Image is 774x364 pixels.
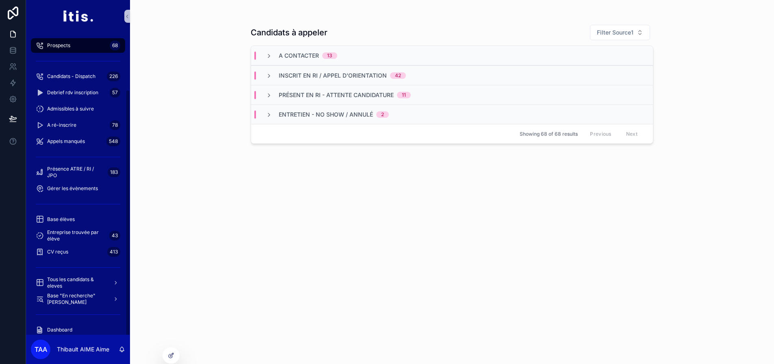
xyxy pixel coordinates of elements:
a: Tous les candidats & eleves [31,275,125,290]
p: Thibault AIME Aime [57,345,109,353]
a: Prospects68 [31,38,125,53]
img: App logo [63,10,93,23]
span: TAA [35,344,47,354]
div: 57 [110,88,120,97]
a: Base élèves [31,212,125,227]
span: Appels manqués [47,138,85,145]
a: Dashboard [31,323,125,337]
span: Entreprise trouvée par élève [47,229,106,242]
span: Présence ATRE / RI / JPO [47,166,104,179]
span: Gérer les évènements [47,185,98,192]
div: 43 [109,231,120,240]
span: Tous les candidats & eleves [47,276,106,289]
div: 68 [110,41,120,50]
span: Base "En recherche" [PERSON_NAME] [47,292,106,305]
span: Dashboard [47,327,72,333]
span: Présent en RI - attente candidature [279,91,394,99]
a: Debrief rdv inscription57 [31,85,125,100]
a: Candidats - Dispatch226 [31,69,125,84]
span: A contacter [279,52,319,60]
span: Prospects [47,42,70,49]
a: Admissibles à suivre [31,102,125,116]
span: Showing 68 of 68 results [520,131,578,137]
span: Base élèves [47,216,75,223]
div: 226 [107,71,120,81]
a: Présence ATRE / RI / JPO183 [31,165,125,180]
span: Debrief rdv inscription [47,89,98,96]
a: CV reçus413 [31,245,125,259]
div: 413 [107,247,120,257]
span: Filter Source1 [597,28,633,37]
a: A ré-inscrire78 [31,118,125,132]
span: Candidats - Dispatch [47,73,95,80]
div: 183 [108,167,120,177]
a: Appels manqués548 [31,134,125,149]
span: A ré-inscrire [47,122,76,128]
a: Entreprise trouvée par élève43 [31,228,125,243]
div: 11 [402,92,406,98]
a: Base "En recherche" [PERSON_NAME] [31,292,125,306]
a: Gérer les évènements [31,181,125,196]
div: 548 [106,136,120,146]
div: 42 [395,72,401,79]
h1: Candidats à appeler [251,27,327,38]
div: scrollable content [26,32,130,335]
span: Entretien - no show / annulé [279,110,373,119]
div: 2 [381,111,384,118]
span: CV reçus [47,249,68,255]
span: Admissibles à suivre [47,106,94,112]
button: Select Button [590,25,650,40]
span: Inscrit en RI / appel d'orientation [279,71,387,80]
div: 13 [327,52,332,59]
div: 78 [110,120,120,130]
